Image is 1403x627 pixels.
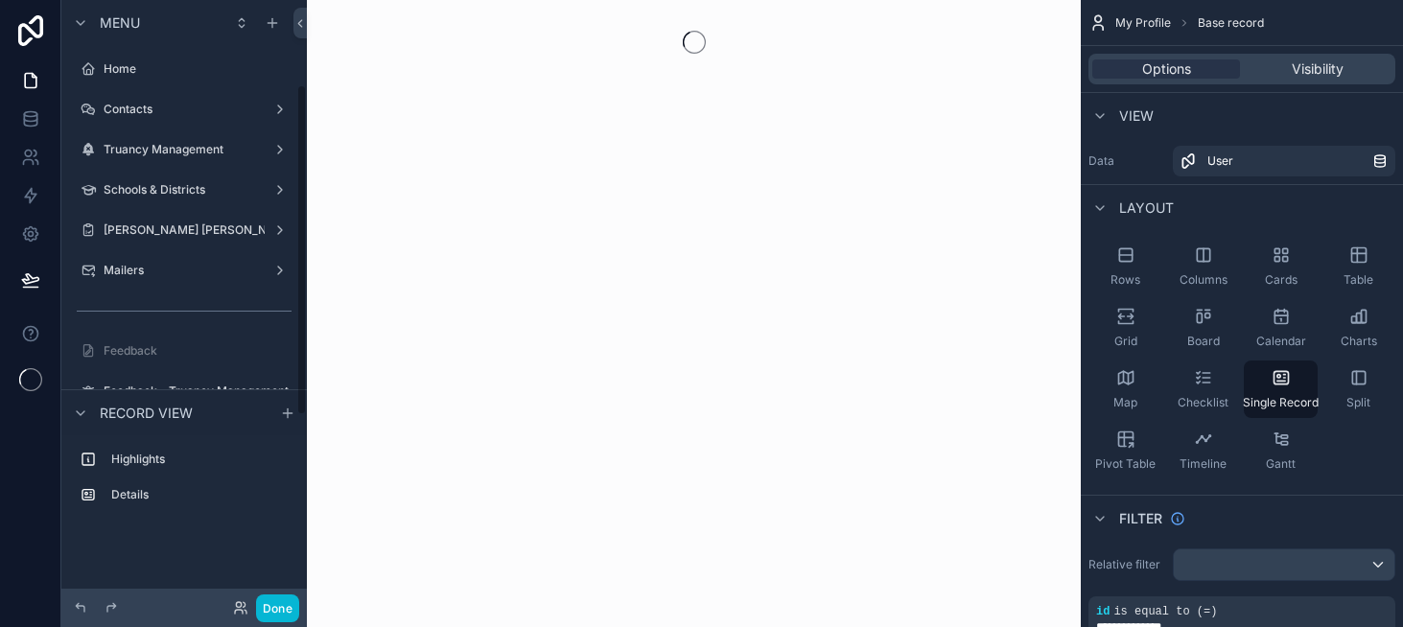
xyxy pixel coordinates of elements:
[73,174,295,205] a: Schools & Districts
[73,336,295,366] a: Feedback
[73,376,295,406] a: Feedback - Truancy Management
[1346,395,1370,410] span: Split
[1119,509,1162,528] span: Filter
[1244,422,1318,479] button: Gantt
[1180,456,1227,472] span: Timeline
[1173,146,1395,176] a: User
[1119,106,1154,126] span: View
[111,452,288,467] label: Highlights
[1266,456,1296,472] span: Gantt
[61,435,307,529] div: scrollable content
[1244,360,1318,418] button: Single Record
[1166,360,1240,418] button: Checklist
[1166,238,1240,295] button: Columns
[104,61,292,77] label: Home
[1088,422,1162,479] button: Pivot Table
[1321,360,1395,418] button: Split
[1292,59,1344,79] span: Visibility
[1198,15,1264,31] span: Base record
[1088,360,1162,418] button: Map
[104,182,265,197] label: Schools & Districts
[1088,557,1165,572] label: Relative filter
[256,594,299,622] button: Done
[1111,272,1140,288] span: Rows
[1115,15,1171,31] span: My Profile
[100,404,193,423] span: Record view
[1341,334,1377,349] span: Charts
[111,487,288,502] label: Details
[73,255,295,286] a: Mailers
[1180,272,1228,288] span: Columns
[73,215,295,245] a: [PERSON_NAME] [PERSON_NAME]
[1265,272,1298,288] span: Cards
[1243,395,1319,410] span: Single Record
[104,142,265,157] label: Truancy Management
[1088,153,1165,169] label: Data
[104,343,292,359] label: Feedback
[1114,334,1137,349] span: Grid
[1095,456,1156,472] span: Pivot Table
[100,13,140,33] span: Menu
[1088,299,1162,357] button: Grid
[73,94,295,125] a: Contacts
[104,263,265,278] label: Mailers
[1166,422,1240,479] button: Timeline
[73,134,295,165] a: Truancy Management
[73,54,295,84] a: Home
[1244,299,1318,357] button: Calendar
[1256,334,1306,349] span: Calendar
[1244,238,1318,295] button: Cards
[1344,272,1373,288] span: Table
[1119,198,1174,218] span: Layout
[1088,238,1162,295] button: Rows
[104,102,265,117] label: Contacts
[104,222,296,238] label: [PERSON_NAME] [PERSON_NAME]
[1113,395,1137,410] span: Map
[1187,334,1220,349] span: Board
[1321,299,1395,357] button: Charts
[1321,238,1395,295] button: Table
[1142,59,1191,79] span: Options
[1207,153,1233,169] span: User
[104,383,292,399] label: Feedback - Truancy Management
[1178,395,1228,410] span: Checklist
[1166,299,1240,357] button: Board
